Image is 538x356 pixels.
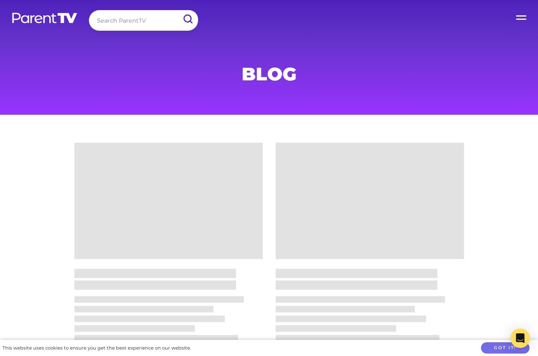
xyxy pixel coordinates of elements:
button: Got it! [481,342,530,354]
input: Submit [177,10,198,28]
img: parenttv-logo-white.4c85aaf.svg [11,12,78,24]
div: Open Intercom Messenger [511,329,530,348]
input: Search ParentTV [89,10,198,31]
div: This website uses cookies to ensure you get the best experience on our website. [2,344,191,352]
h1: Blog [74,66,464,82]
